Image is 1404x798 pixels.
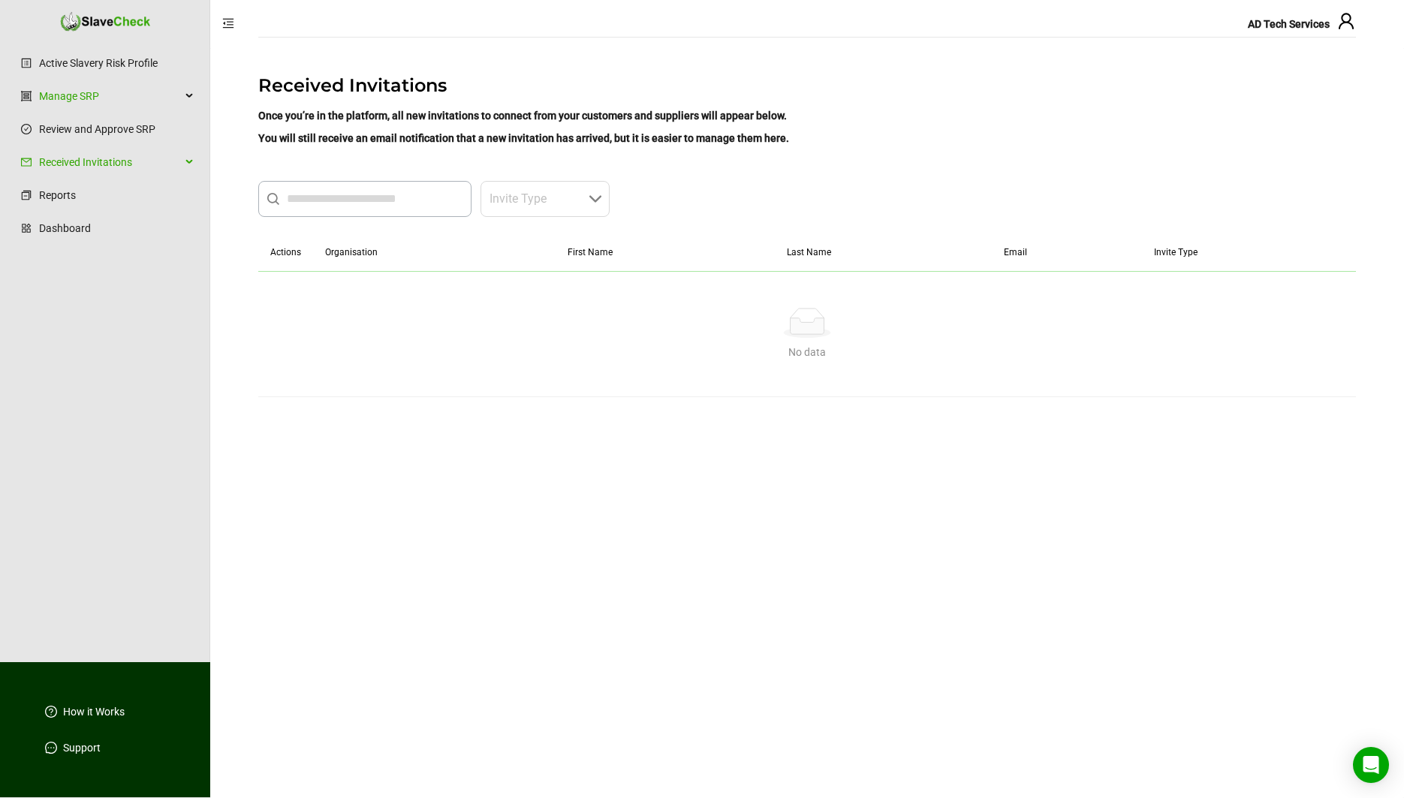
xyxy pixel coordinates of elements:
span: user [1337,12,1355,30]
a: Active Slavery Risk Profile [39,48,194,78]
th: Actions [258,233,313,272]
a: Review and Approve SRP [39,114,194,144]
a: Manage SRP [39,81,181,111]
th: Email [992,233,1142,272]
th: First Name [556,233,775,272]
h1: Received Invitations [258,74,1356,98]
a: Support [63,740,101,755]
span: group [21,91,32,101]
a: Reports [39,180,194,210]
th: Organisation [313,233,556,272]
p: You will still receive an email notification that a new invitation has arrived, but it is easier ... [258,132,1356,144]
th: Invite Type [1142,233,1356,272]
span: question-circle [45,706,57,718]
span: AD Tech Services [1248,18,1330,30]
span: mail [21,157,32,167]
span: menu-fold [222,17,234,29]
span: message [45,742,57,754]
a: Dashboard [39,213,194,243]
div: Open Intercom Messenger [1353,747,1389,783]
th: Last Name [775,233,992,272]
span: Received Invitations [39,147,181,177]
p: Once you’re in the platform, all new invitations to connect from your customers and suppliers wil... [258,110,1356,122]
div: No data [276,344,1338,360]
a: How it Works [63,704,125,719]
